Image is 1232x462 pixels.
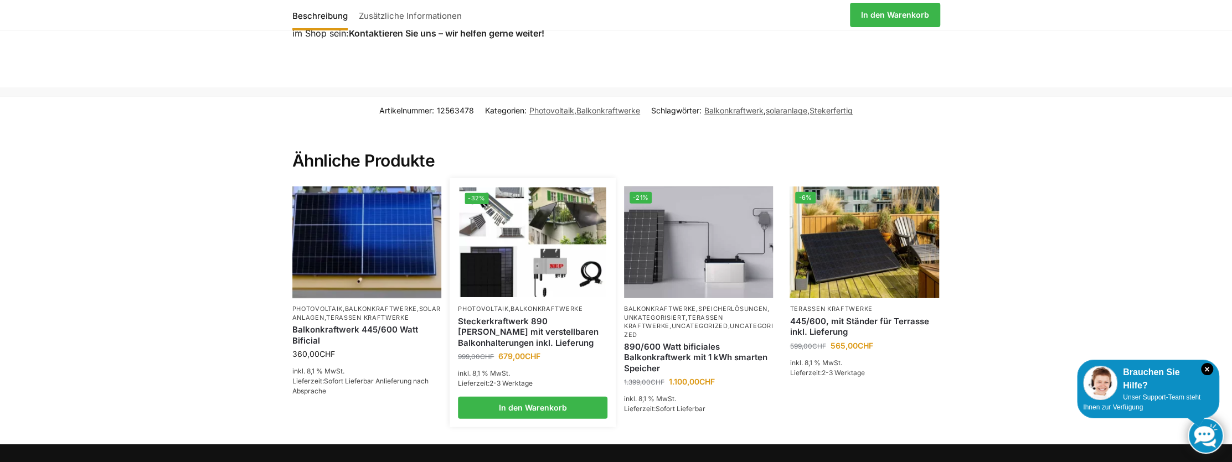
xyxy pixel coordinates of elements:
[292,305,442,322] p: , , ,
[511,305,583,313] a: Balkonkraftwerke
[292,324,442,346] a: Balkonkraftwerk 445/600 Watt Bificial
[698,305,767,313] a: Speicherlösungen
[379,105,474,116] span: Artikelnummer:
[624,341,774,374] a: 890/600 Watt bificiales Balkonkraftwerk mit 1 kWh smarten Speicher
[624,394,774,404] p: inkl. 8,1 % MwSt.
[292,377,429,395] span: Sofort Lieferbar Anlieferung nach Absprache
[458,397,607,419] a: In den Warenkorb legen: „Steckerkraftwerk 890 Watt mit verstellbaren Balkonhalterungen inkl. Lief...
[458,368,607,378] p: inkl. 8,1 % MwSt.
[699,377,715,386] span: CHF
[480,352,494,361] span: CHF
[624,305,696,313] a: Balkonkraftwerke
[624,314,686,321] a: Unkategorisiert
[624,305,774,339] p: , , , , ,
[326,314,409,321] a: Terassen Kraftwerke
[345,305,417,313] a: Balkonkraftwerke
[1083,393,1200,411] span: Unser Support-Team steht Ihnen zur Verfügung
[460,188,606,298] a: -32%860 Watt Komplett mit Balkonhalterung
[624,322,774,338] a: Uncategorized
[458,352,494,361] bdi: 999,00
[790,186,939,298] img: Solar Panel im edlen Schwarz mit Ständer
[704,106,764,115] a: Balkonkraftwerk
[790,358,939,368] p: inkl. 8,1 % MwSt.
[292,349,335,359] bdi: 360,00
[790,316,939,338] a: 445/600, mit Ständer für Terrasse inkl. Lieferung
[525,351,540,361] span: CHF
[489,379,533,387] span: 2-3 Werktage
[529,106,574,115] a: Photovoltaik
[1083,366,1117,400] img: Customer service
[651,105,853,116] span: Schlagwörter: , ,
[790,368,864,377] span: Lieferzeit:
[292,186,442,298] img: Solaranlage für den kleinen Balkon
[624,404,705,413] span: Lieferzeit:
[857,341,873,350] span: CHF
[1083,366,1213,392] div: Brauchen Sie Hilfe?
[624,186,774,298] img: ASE 1000 Batteriespeicher
[292,377,429,395] span: Lieferzeit:
[651,378,664,386] span: CHF
[458,305,508,313] a: Photovoltaik
[319,349,335,359] span: CHF
[458,379,533,387] span: Lieferzeit:
[671,322,728,330] a: Uncategorized
[460,188,606,298] img: 860 Watt Komplett mit Balkonhalterung
[437,106,474,115] span: 12563478
[292,366,442,376] p: inkl. 8,1 % MwSt.
[349,28,544,39] strong: Kontaktieren Sie uns – wir helfen gerne weiter!
[790,305,872,313] a: Terassen Kraftwerke
[1201,363,1213,375] i: Schließen
[669,377,715,386] bdi: 1.100,00
[292,305,441,321] a: Solaranlagen
[624,378,664,386] bdi: 1.399,00
[624,186,774,298] a: -21%ASE 1000 Batteriespeicher
[821,368,864,377] span: 2-3 Werktage
[812,342,826,350] span: CHF
[292,124,940,172] h2: Ähnliche Produkte
[576,106,640,115] a: Balkonkraftwerke
[458,316,607,349] a: Steckerkraftwerk 890 Watt mit verstellbaren Balkonhalterungen inkl. Lieferung
[830,341,873,350] bdi: 565,00
[292,305,343,313] a: Photovoltaik
[810,106,853,115] a: Stekerfertig
[790,186,939,298] a: -6%Solar Panel im edlen Schwarz mit Ständer
[624,314,723,330] a: Terassen Kraftwerke
[458,305,607,313] p: ,
[656,404,705,413] span: Sofort Lieferbar
[766,106,807,115] a: solaranlage
[790,342,826,350] bdi: 599,00
[498,351,540,361] bdi: 679,00
[485,105,640,116] span: Kategorien: ,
